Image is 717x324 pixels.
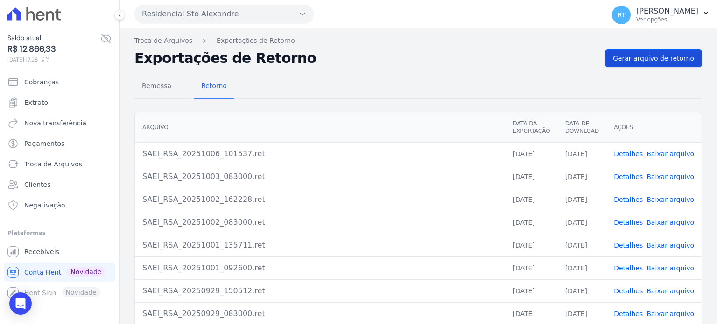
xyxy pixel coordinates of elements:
a: Detalhes [614,150,643,158]
span: Extrato [24,98,48,107]
span: Pagamentos [24,139,64,148]
th: Arquivo [135,112,505,143]
a: Baixar arquivo [647,264,694,272]
span: R$ 12.866,33 [7,43,100,55]
td: [DATE] [558,279,606,302]
div: SAEI_RSA_20251003_083000.ret [142,171,498,182]
td: [DATE] [558,165,606,188]
td: [DATE] [505,256,557,279]
a: Gerar arquivo de retorno [605,49,702,67]
p: Ver opções [636,16,698,23]
span: Retorno [196,76,232,95]
a: Baixar arquivo [647,310,694,317]
div: Open Intercom Messenger [9,292,32,315]
div: SAEI_RSA_20251002_162228.ret [142,194,498,205]
button: RT [PERSON_NAME] Ver opções [605,2,717,28]
div: SAEI_RSA_20251006_101537.ret [142,148,498,159]
nav: Sidebar [7,73,112,302]
td: [DATE] [505,188,557,211]
th: Data de Download [558,112,606,143]
a: Baixar arquivo [647,196,694,203]
div: SAEI_RSA_20250929_150512.ret [142,285,498,296]
a: Baixar arquivo [647,241,694,249]
th: Data da Exportação [505,112,557,143]
a: Detalhes [614,264,643,272]
div: SAEI_RSA_20251001_092600.ret [142,262,498,274]
div: SAEI_RSA_20251002_083000.ret [142,217,498,228]
a: Negativação [4,196,115,214]
p: [PERSON_NAME] [636,7,698,16]
span: Nova transferência [24,118,86,128]
td: [DATE] [558,234,606,256]
a: Pagamentos [4,134,115,153]
span: Troca de Arquivos [24,159,82,169]
h2: Exportações de Retorno [134,52,597,65]
a: Detalhes [614,310,643,317]
td: [DATE] [558,188,606,211]
a: Clientes [4,175,115,194]
th: Ações [606,112,702,143]
a: Retorno [194,75,234,99]
span: Recebíveis [24,247,59,256]
a: Detalhes [614,173,643,180]
span: Novidade [67,267,105,277]
a: Conta Hent Novidade [4,263,115,282]
div: SAEI_RSA_20250929_083000.ret [142,308,498,319]
span: Gerar arquivo de retorno [613,54,694,63]
a: Recebíveis [4,242,115,261]
td: [DATE] [558,211,606,234]
span: Negativação [24,200,65,210]
span: Clientes [24,180,50,189]
a: Baixar arquivo [647,287,694,295]
td: [DATE] [505,234,557,256]
a: Remessa [134,75,179,99]
a: Baixar arquivo [647,173,694,180]
a: Detalhes [614,219,643,226]
td: [DATE] [558,256,606,279]
button: Residencial Sto Alexandre [134,5,314,23]
a: Detalhes [614,287,643,295]
td: [DATE] [505,142,557,165]
a: Troca de Arquivos [134,36,192,46]
td: [DATE] [505,165,557,188]
a: Baixar arquivo [647,150,694,158]
span: Saldo atual [7,33,100,43]
a: Extrato [4,93,115,112]
nav: Breadcrumb [134,36,702,46]
span: RT [617,12,625,18]
a: Troca de Arquivos [4,155,115,173]
td: [DATE] [505,211,557,234]
a: Cobranças [4,73,115,91]
a: Exportações de Retorno [217,36,295,46]
span: [DATE] 17:28 [7,55,100,64]
td: [DATE] [505,279,557,302]
td: [DATE] [558,142,606,165]
div: SAEI_RSA_20251001_135711.ret [142,240,498,251]
span: Conta Hent [24,268,61,277]
a: Nova transferência [4,114,115,132]
a: Baixar arquivo [647,219,694,226]
div: Plataformas [7,227,112,239]
a: Detalhes [614,241,643,249]
a: Detalhes [614,196,643,203]
span: Cobranças [24,77,59,87]
span: Remessa [136,76,177,95]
